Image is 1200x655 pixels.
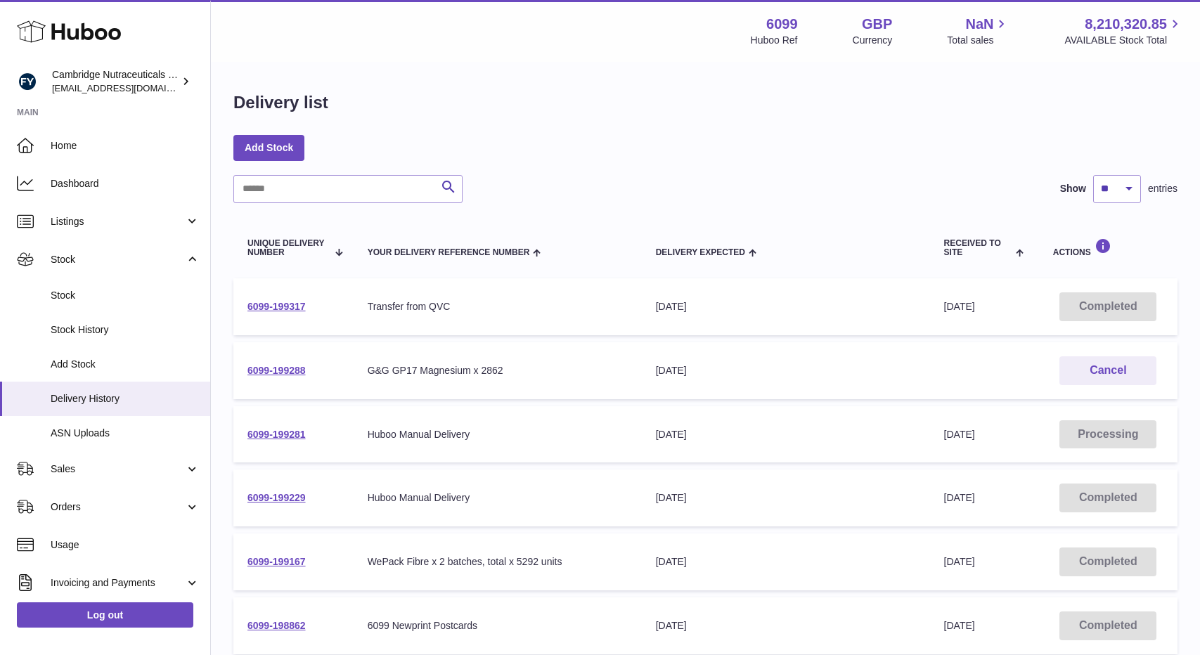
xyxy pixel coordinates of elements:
span: Listings [51,215,185,228]
strong: GBP [862,15,892,34]
div: [DATE] [656,300,916,313]
span: Dashboard [51,177,200,190]
span: Add Stock [51,358,200,371]
span: 8,210,320.85 [1085,15,1167,34]
span: [DATE] [944,492,975,503]
div: [DATE] [656,491,916,505]
div: [DATE] [656,619,916,633]
div: Huboo Manual Delivery [368,428,628,441]
span: Received to Site [944,239,1013,257]
div: 6099 Newprint Postcards [368,619,628,633]
span: Total sales [947,34,1009,47]
h1: Delivery list [233,91,328,114]
span: [DATE] [944,620,975,631]
span: Invoicing and Payments [51,576,185,590]
span: [DATE] [944,429,975,440]
span: Usage [51,538,200,552]
a: 6099-199229 [247,492,306,503]
span: Unique Delivery Number [247,239,327,257]
label: Show [1060,182,1086,195]
span: Sales [51,462,185,476]
a: 6099-199288 [247,365,306,376]
div: Currency [853,34,893,47]
button: Cancel [1059,356,1156,385]
span: [DATE] [944,301,975,312]
span: Delivery Expected [656,248,745,257]
span: Your Delivery Reference Number [368,248,530,257]
div: G&G GP17 Magnesium x 2862 [368,364,628,377]
img: huboo@camnutra.com [17,71,38,92]
div: Huboo Ref [751,34,798,47]
div: Actions [1053,238,1163,257]
span: [EMAIL_ADDRESS][DOMAIN_NAME] [52,82,207,93]
span: AVAILABLE Stock Total [1064,34,1183,47]
span: Stock History [51,323,200,337]
span: Stock [51,289,200,302]
span: Orders [51,500,185,514]
div: Transfer from QVC [368,300,628,313]
a: 6099-199167 [247,556,306,567]
a: 6099-198862 [247,620,306,631]
a: 6099-199281 [247,429,306,440]
a: NaN Total sales [947,15,1009,47]
div: WePack Fibre x 2 batches, total x 5292 units [368,555,628,569]
span: entries [1148,182,1178,195]
div: Huboo Manual Delivery [368,491,628,505]
span: NaN [965,15,993,34]
div: Cambridge Nutraceuticals Ltd [52,68,179,95]
span: Home [51,139,200,153]
div: [DATE] [656,555,916,569]
a: 6099-199317 [247,301,306,312]
div: [DATE] [656,428,916,441]
span: Delivery History [51,392,200,406]
strong: 6099 [766,15,798,34]
span: [DATE] [944,556,975,567]
span: ASN Uploads [51,427,200,440]
a: 8,210,320.85 AVAILABLE Stock Total [1064,15,1183,47]
span: Stock [51,253,185,266]
a: Log out [17,602,193,628]
div: [DATE] [656,364,916,377]
a: Add Stock [233,135,304,160]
